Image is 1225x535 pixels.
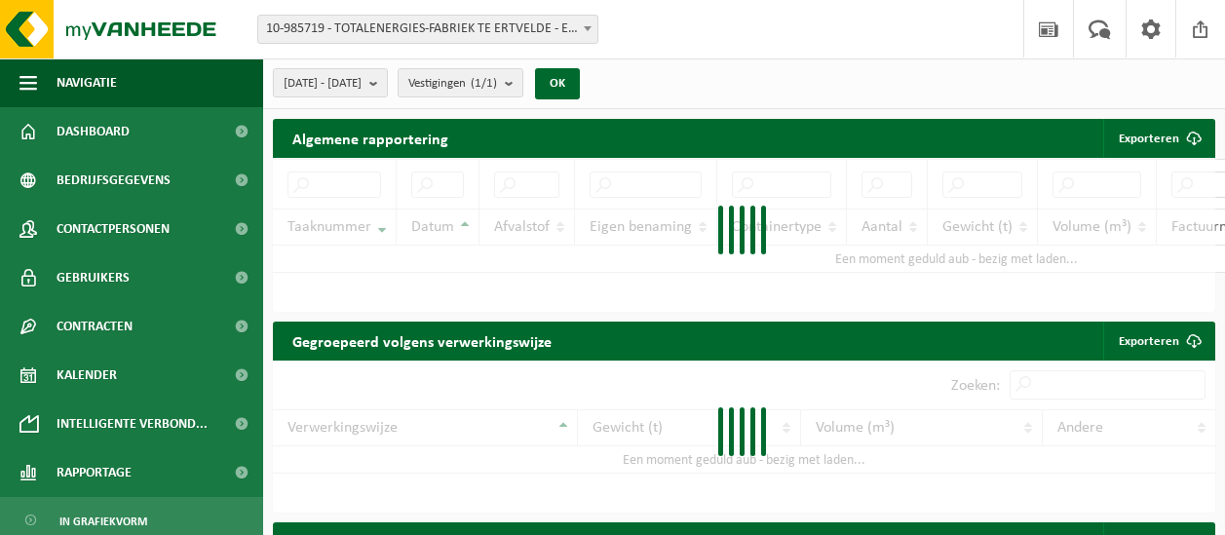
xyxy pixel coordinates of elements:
h2: Algemene rapportering [273,119,468,158]
button: Exporteren [1103,119,1213,158]
span: Bedrijfsgegevens [57,156,171,205]
button: Vestigingen(1/1) [398,68,523,97]
span: Intelligente verbond... [57,400,208,448]
button: OK [535,68,580,99]
span: Rapportage [57,448,132,497]
span: Vestigingen [408,69,497,98]
a: Exporteren [1103,322,1213,361]
span: Kalender [57,351,117,400]
span: Contactpersonen [57,205,170,253]
span: Dashboard [57,107,130,156]
span: Gebruikers [57,253,130,302]
count: (1/1) [471,77,497,90]
span: 10-985719 - TOTALENERGIES-FABRIEK TE ERTVELDE - ERTVELDE [257,15,598,44]
span: [DATE] - [DATE] [284,69,362,98]
span: Contracten [57,302,133,351]
button: [DATE] - [DATE] [273,68,388,97]
h2: Gegroepeerd volgens verwerkingswijze [273,322,571,360]
span: 10-985719 - TOTALENERGIES-FABRIEK TE ERTVELDE - ERTVELDE [258,16,597,43]
span: Navigatie [57,58,117,107]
